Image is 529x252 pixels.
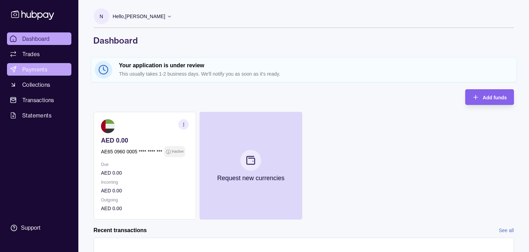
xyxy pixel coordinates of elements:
[483,95,507,100] span: Add funds
[465,89,514,105] button: Add funds
[101,169,189,177] p: AED 0.00
[101,196,189,204] p: Outgoing
[101,178,189,186] p: Incoming
[7,221,71,235] a: Support
[94,35,514,46] h1: Dashboard
[101,161,189,168] p: Due
[22,65,47,74] span: Payments
[7,94,71,106] a: Transactions
[7,48,71,60] a: Trades
[200,112,302,220] button: Request new currencies
[217,174,284,182] p: Request new currencies
[119,70,513,78] p: This usually takes 1-2 business days. We'll notify you as soon as it's ready.
[101,119,115,133] img: ae
[100,13,103,20] p: n
[22,50,40,58] span: Trades
[94,227,147,234] h2: Recent transactions
[22,35,50,43] span: Dashboard
[113,13,165,20] p: Hello, [PERSON_NAME]
[7,63,71,76] a: Payments
[7,32,71,45] a: Dashboard
[22,81,50,89] span: Collections
[7,109,71,122] a: Statements
[101,205,189,212] p: AED 0.00
[101,187,189,194] p: AED 0.00
[101,137,189,144] p: AED 0.00
[499,227,514,234] a: See all
[119,62,513,69] h2: Your application is under review
[7,78,71,91] a: Collections
[22,111,52,120] span: Statements
[21,224,40,232] div: Support
[22,96,54,104] span: Transactions
[171,148,183,155] p: Inactive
